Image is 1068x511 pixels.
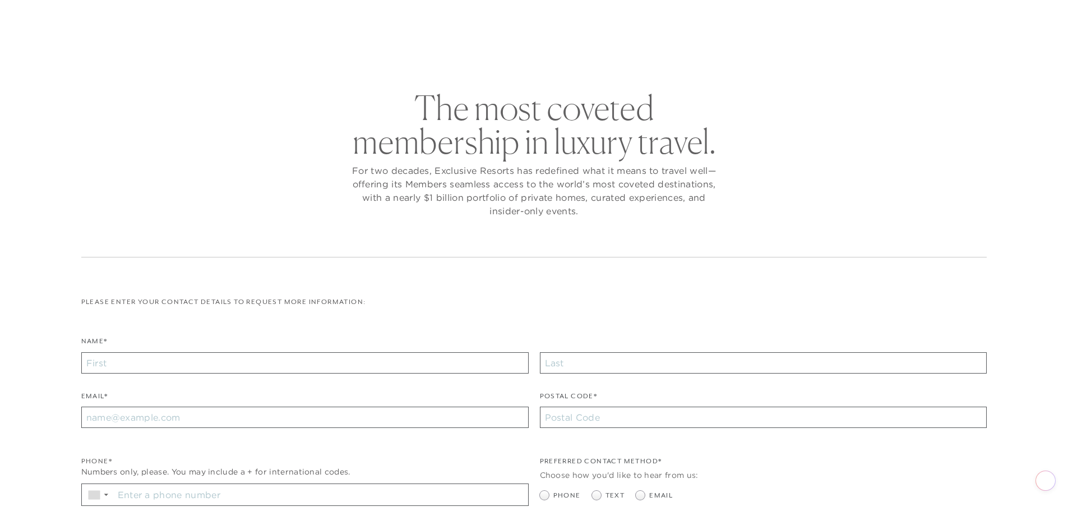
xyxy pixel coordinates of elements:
[938,12,994,22] a: Member Login
[540,407,987,428] input: Postal Code
[540,456,662,472] legend: Preferred Contact Method*
[349,164,719,218] p: For two decades, Exclusive Resorts has redefined what it means to travel well—offering its Member...
[540,469,987,481] div: Choose how you'd like to hear from us:
[81,407,529,428] input: name@example.com
[553,490,581,501] span: Phone
[103,491,110,498] span: ▼
[81,336,108,352] label: Name*
[594,36,663,68] a: Community
[540,352,987,374] input: Last
[405,36,491,68] a: The Collection
[81,352,529,374] input: First
[81,391,108,407] label: Email*
[81,456,529,467] div: Phone*
[649,490,673,501] span: Email
[540,391,598,407] label: Postal Code*
[349,91,719,158] h2: The most coveted membership in luxury travel.
[508,36,577,68] a: Membership
[45,12,94,22] a: Get Started
[81,297,987,307] p: Please enter your contact details to request more information:
[605,490,625,501] span: Text
[114,484,528,505] input: Enter a phone number
[81,466,529,478] div: Numbers only, please. You may include a + for international codes.
[82,484,114,505] div: Country Code Selector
